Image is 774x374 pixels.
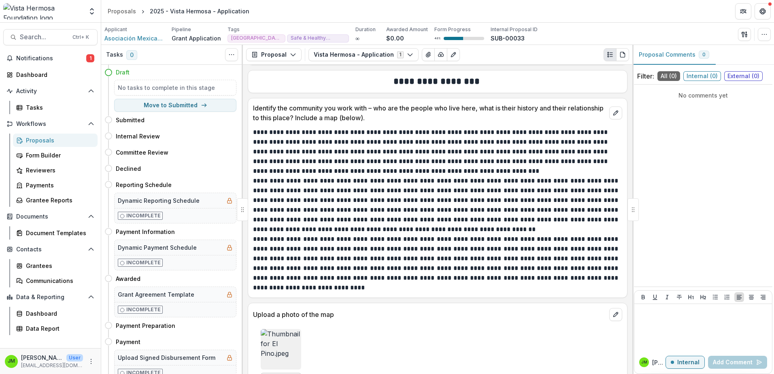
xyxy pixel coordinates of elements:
p: Incomplete [126,212,161,219]
div: Tasks [26,103,91,112]
span: 0 [702,52,706,57]
span: [GEOGRAPHIC_DATA] [231,35,282,41]
p: [EMAIL_ADDRESS][DOMAIN_NAME] [21,362,83,369]
span: 0 [126,50,137,60]
h4: Payment Information [116,227,175,236]
div: Data Report [26,324,91,333]
h5: Upload Signed Disbursement Form [118,353,215,362]
a: Proposals [13,134,98,147]
h4: Submitted [116,116,145,124]
button: Notifications1 [3,52,98,65]
div: Ctrl + K [71,33,91,42]
button: Partners [735,3,751,19]
a: Tasks [13,101,98,114]
div: Grantee Reports [26,196,91,204]
button: Align Left [734,292,744,302]
span: Contacts [16,246,85,253]
p: Grant Application [172,34,221,42]
img: Vista Hermosa Foundation logo [3,3,83,19]
h5: Dynamic Payment Schedule [118,243,197,252]
button: Internal [666,356,705,369]
p: Tags [228,26,240,33]
button: Open Workflows [3,117,98,130]
a: Reviewers [13,164,98,177]
button: Bold [638,292,648,302]
div: Grantees [26,261,91,270]
div: Dashboard [26,309,91,318]
p: SUB-00033 [491,34,525,42]
div: Reviewers [26,166,91,174]
span: Safe & Healthy Families [291,35,345,41]
div: Communications [26,276,91,285]
a: Data Report [13,322,98,335]
button: Ordered List [722,292,732,302]
button: Vista Hermosa - Application1 [308,48,419,61]
button: Open Data & Reporting [3,291,98,304]
button: Open entity switcher [86,3,98,19]
button: PDF view [616,48,629,61]
button: Add Comment [708,356,767,369]
div: Proposals [26,136,91,144]
p: Upload a photo of the map [253,310,606,319]
button: Underline [650,292,660,302]
p: Filter: [637,71,654,81]
a: Communications [13,274,98,287]
a: Grantees [13,259,98,272]
button: Strike [674,292,684,302]
a: Dashboard [13,307,98,320]
button: Toggle View Cancelled Tasks [225,48,238,61]
button: Proposal [246,48,302,61]
p: Incomplete [126,306,161,313]
p: Form Progress [434,26,471,33]
h4: Internal Review [116,132,160,140]
button: Search... [3,29,98,45]
a: Dashboard [3,68,98,81]
p: ∞ [355,34,359,42]
p: Applicant [104,26,127,33]
h4: Declined [116,164,141,173]
p: Internal [677,359,700,366]
p: Internal Proposal ID [491,26,538,33]
button: Align Center [746,292,756,302]
img: Thumbnail for El Pino.jpeg [261,329,301,370]
div: Form Builder [26,151,91,159]
span: Notifications [16,55,86,62]
span: Search... [20,33,68,41]
a: Form Builder [13,149,98,162]
p: User [66,354,83,361]
button: Align Right [758,292,768,302]
button: View Attached Files [422,48,435,61]
p: Identify the community you work with – who are the people who live here, what is their history an... [253,103,606,123]
div: Proposals [108,7,136,15]
a: Document Templates [13,226,98,240]
button: Heading 1 [686,292,696,302]
p: Incomplete [126,259,161,266]
a: Proposals [104,5,139,17]
h5: Grant Agreement Template [118,290,194,299]
p: [PERSON_NAME] [21,353,63,362]
span: Documents [16,213,85,220]
div: Dashboard [16,70,91,79]
h4: Committee Review [116,148,168,157]
button: Proposal Comments [632,45,716,65]
h4: Awarded [116,274,140,283]
a: Asociación Mexicana de Transformación Rural y Urbana A.C (Amextra, Inc.) [104,34,165,42]
span: 1 [86,54,94,62]
p: Awarded Amount [386,26,428,33]
div: Payments [26,181,91,189]
button: Move to Submitted [114,99,236,112]
div: Jerry Martinez [8,359,15,364]
span: External ( 0 ) [724,71,763,81]
span: Data & Reporting [16,294,85,301]
span: All ( 0 ) [657,71,680,81]
nav: breadcrumb [104,5,253,17]
button: Edit as form [447,48,460,61]
h3: Tasks [106,51,123,58]
h4: Reporting Schedule [116,181,172,189]
a: Grantee Reports [13,193,98,207]
h4: Draft [116,68,130,76]
button: Heading 2 [698,292,708,302]
button: edit [609,106,622,119]
p: 48 % [434,36,440,41]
